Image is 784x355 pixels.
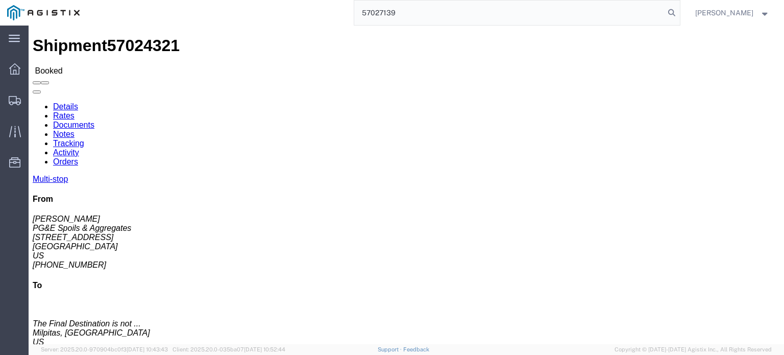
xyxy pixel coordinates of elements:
[695,7,753,18] span: Rochelle Manzoni
[41,346,168,352] span: Server: 2025.20.0-970904bc0f3
[244,346,285,352] span: [DATE] 10:52:44
[354,1,665,25] input: Search for shipment number, reference number
[615,345,772,354] span: Copyright © [DATE]-[DATE] Agistix Inc., All Rights Reserved
[127,346,168,352] span: [DATE] 10:43:43
[378,346,403,352] a: Support
[7,5,80,20] img: logo
[403,346,429,352] a: Feedback
[695,7,770,19] button: [PERSON_NAME]
[29,26,784,344] iframe: FS Legacy Container
[173,346,285,352] span: Client: 2025.20.0-035ba07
